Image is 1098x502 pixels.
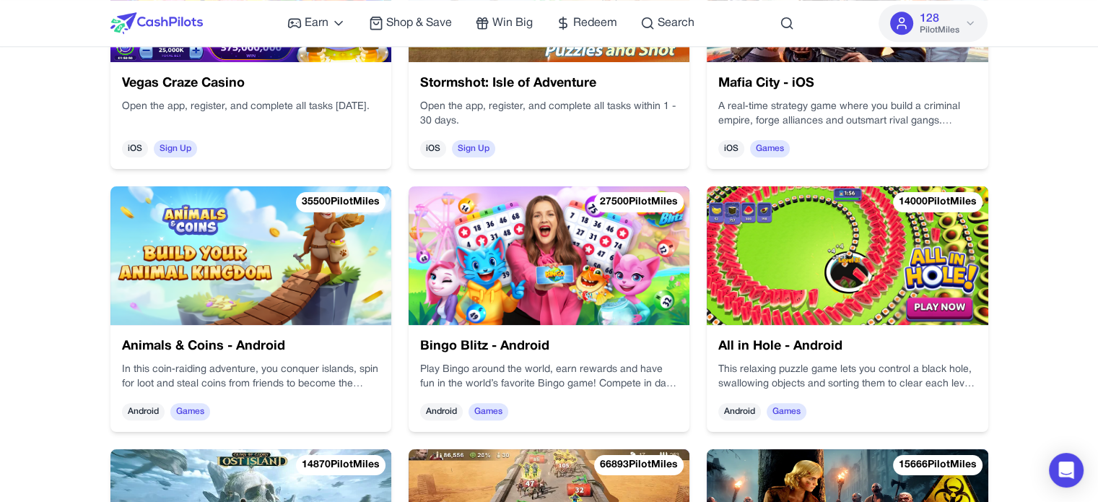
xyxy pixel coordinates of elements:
[386,14,452,32] span: Shop & Save
[594,455,684,475] div: 66893 PilotMiles
[369,14,452,32] a: Shop & Save
[409,186,689,325] img: Bingo Blitz - Android
[893,455,982,475] div: 15666 PilotMiles
[919,25,959,36] span: PilotMiles
[154,140,197,157] span: Sign Up
[420,337,678,357] h3: Bingo Blitz - Android
[122,140,148,157] span: iOS
[420,100,678,129] p: Open the app, register, and complete all tasks within 1 - 30 days.
[296,192,385,212] div: 35500 PilotMiles
[296,455,385,475] div: 14870 PilotMiles
[1049,453,1084,488] div: Open Intercom Messenger
[122,363,380,391] p: In this coin‑raiding adventure, you conquer islands, spin for loot and steal coins from friends t...
[556,14,617,32] a: Redeem
[305,14,328,32] span: Earn
[919,10,938,27] span: 128
[475,14,533,32] a: Win Big
[718,100,976,129] p: A real‑time strategy game where you build a criminal empire, forge alliances and outsmart rival g...
[122,403,165,420] span: Android
[420,74,678,94] h3: Stormshot: Isle of Adventure
[573,14,617,32] span: Redeem
[707,186,988,325] img: All in Hole - Android
[170,403,210,420] span: Games
[879,4,988,42] button: 128PilotMiles
[718,403,761,420] span: Android
[420,140,446,157] span: iOS
[718,363,976,391] p: This relaxing puzzle game lets you control a black hole, swallowing objects and sorting them to c...
[122,74,380,94] h3: Vegas Craze Casino
[718,140,744,157] span: iOS
[718,337,976,357] h3: All in Hole - Android
[767,403,806,420] span: Games
[452,140,495,157] span: Sign Up
[658,14,694,32] span: Search
[110,186,391,325] img: Animals & Coins - Android
[420,363,678,391] p: Play Bingo around the world, earn rewards and have fun in the world’s favorite Bingo game! Compet...
[594,192,684,212] div: 27500 PilotMiles
[718,74,976,94] h3: Mafia City - iOS
[110,12,203,34] img: CashPilots Logo
[420,363,678,391] div: Play up to four cards at once for quadruple the fun Special events and timely celebrations keep g...
[469,403,508,420] span: Games
[640,14,694,32] a: Search
[893,192,982,212] div: 14000 PilotMiles
[122,337,380,357] h3: Animals & Coins - Android
[287,14,346,32] a: Earn
[492,14,533,32] span: Win Big
[750,140,790,157] span: Games
[122,100,380,114] p: Open the app, register, and complete all tasks [DATE].
[420,403,463,420] span: Android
